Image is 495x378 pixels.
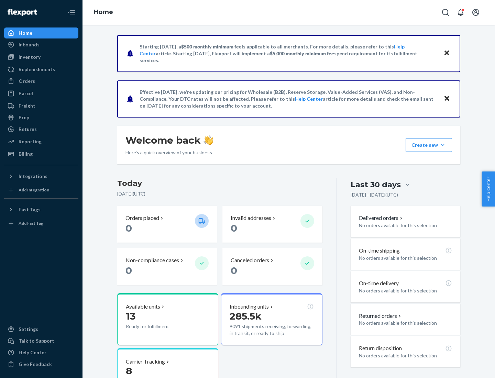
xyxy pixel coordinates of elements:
[19,114,29,121] div: Prep
[19,206,41,213] div: Fast Tags
[230,303,269,311] p: Inbounding units
[231,256,269,264] p: Canceled orders
[117,293,218,345] button: Available units13Ready for fulfillment
[351,179,401,190] div: Last 30 days
[126,365,132,377] span: 8
[4,124,78,135] a: Returns
[469,5,483,19] button: Open account menu
[140,43,437,64] p: Starting [DATE], a is applicable to all merchants. For more details, please refer to this article...
[442,94,451,104] button: Close
[359,287,452,294] p: No orders available for this selection
[19,187,49,193] div: Add Integration
[126,310,135,322] span: 13
[140,89,437,109] p: Effective [DATE], we're updating our pricing for Wholesale (B2B), Reserve Storage, Value-Added Se...
[439,5,452,19] button: Open Search Box
[482,171,495,207] button: Help Center
[359,312,403,320] button: Returned orders
[4,76,78,87] a: Orders
[126,323,189,330] p: Ready for fulfillment
[359,222,452,229] p: No orders available for this selection
[406,138,452,152] button: Create new
[125,256,179,264] p: Non-compliance cases
[4,88,78,99] a: Parcel
[4,52,78,63] a: Inventory
[359,255,452,262] p: No orders available for this selection
[203,135,213,145] img: hand-wave emoji
[231,214,271,222] p: Invalid addresses
[19,90,33,97] div: Parcel
[125,149,213,156] p: Here’s a quick overview of your business
[125,214,159,222] p: Orders placed
[19,66,55,73] div: Replenishments
[181,44,242,49] span: $500 monthly minimum fee
[19,54,41,60] div: Inventory
[19,138,42,145] div: Reporting
[4,335,78,346] a: Talk to Support
[4,112,78,123] a: Prep
[117,248,217,285] button: Non-compliance cases 0
[270,51,334,56] span: $5,000 monthly minimum fee
[4,64,78,75] a: Replenishments
[19,41,40,48] div: Inbounds
[454,5,467,19] button: Open notifications
[359,352,452,359] p: No orders available for this selection
[4,218,78,229] a: Add Fast Tag
[125,134,213,146] h1: Welcome back
[19,126,37,133] div: Returns
[19,337,54,344] div: Talk to Support
[295,96,323,102] a: Help Center
[4,347,78,358] a: Help Center
[4,27,78,38] a: Home
[4,185,78,196] a: Add Integration
[117,190,322,197] p: [DATE] ( UTC )
[117,178,322,189] h3: Today
[125,265,132,276] span: 0
[126,358,165,366] p: Carrier Tracking
[359,247,400,255] p: On-time shipping
[231,265,237,276] span: 0
[8,9,37,16] img: Flexport logo
[4,171,78,182] button: Integrations
[19,173,47,180] div: Integrations
[4,136,78,147] a: Reporting
[4,148,78,159] a: Billing
[65,5,78,19] button: Close Navigation
[351,191,398,198] p: [DATE] - [DATE] ( UTC )
[221,293,322,345] button: Inbounding units285.5k9091 shipments receiving, forwarding, in transit, or ready to ship
[359,279,399,287] p: On-time delivery
[19,102,35,109] div: Freight
[359,320,452,326] p: No orders available for this selection
[442,48,451,58] button: Close
[359,214,404,222] button: Delivered orders
[4,100,78,111] a: Freight
[93,8,113,16] a: Home
[230,323,313,337] p: 9091 shipments receiving, forwarding, in transit, or ready to ship
[222,206,322,243] button: Invalid addresses 0
[4,324,78,335] a: Settings
[19,30,32,36] div: Home
[19,349,46,356] div: Help Center
[117,206,217,243] button: Orders placed 0
[125,222,132,234] span: 0
[88,2,119,22] ol: breadcrumbs
[4,359,78,370] button: Give Feedback
[19,326,38,333] div: Settings
[126,303,160,311] p: Available units
[222,248,322,285] button: Canceled orders 0
[19,220,43,226] div: Add Fast Tag
[19,361,52,368] div: Give Feedback
[4,39,78,50] a: Inbounds
[231,222,237,234] span: 0
[19,78,35,85] div: Orders
[19,151,33,157] div: Billing
[359,344,402,352] p: Return disposition
[4,204,78,215] button: Fast Tags
[230,310,262,322] span: 285.5k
